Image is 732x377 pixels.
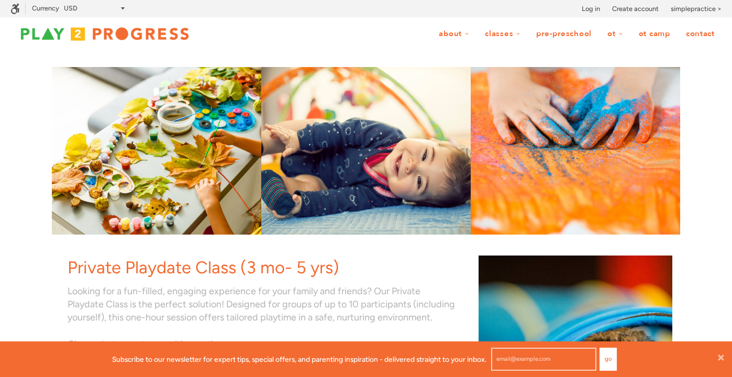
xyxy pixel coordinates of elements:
font: Choose between two exciting options: [68,338,230,350]
a: simplepractice > [671,4,722,14]
label: Currency [32,4,59,12]
img: Play2Progress logo [10,24,199,45]
button: Go [600,348,617,371]
font: Looking for a fun-filled, engaging experience for your family and friends? Our Private Playdate C... [68,285,455,323]
a: OT Camp [632,24,677,44]
h1: Private Playdate Class (3 mo- 5 yrs) [68,256,463,280]
a: Log in [582,4,600,14]
a: Classes [478,24,527,44]
a: About [432,24,476,44]
p: Subscribe to our newsletter for expert tips, special offers, and parenting inspiration - delivere... [112,353,486,365]
a: Create account [612,4,659,14]
a: OT [601,24,630,44]
input: email@example.com [491,348,596,371]
a: Pre-Preschool [529,24,598,44]
a: Contact [679,24,722,44]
